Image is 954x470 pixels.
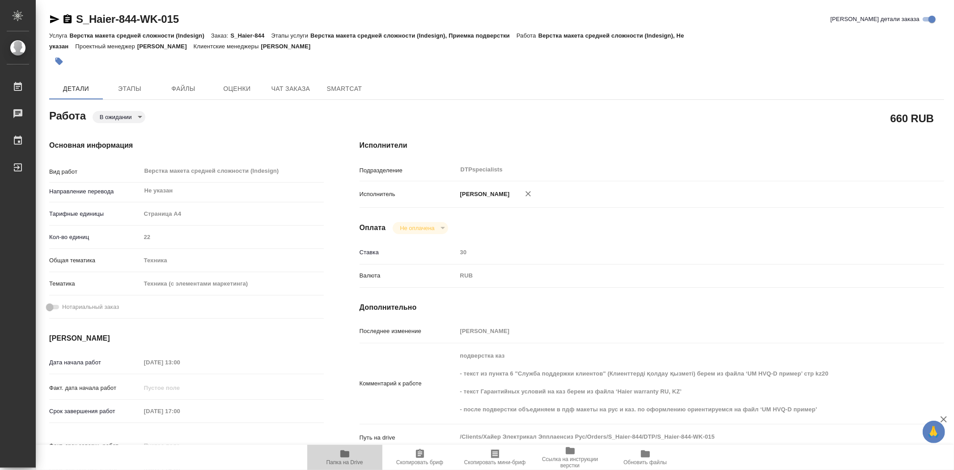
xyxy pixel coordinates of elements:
p: Срок завершения работ [49,407,141,416]
button: Удалить исполнителя [518,184,538,204]
textarea: /Clients/Хайер Электрикал Эпплаенсиз Рус/Orders/S_Haier-844/DTP/S_Haier-844-WK-015 [457,429,895,444]
span: Обновить файлы [623,459,667,466]
p: Дата начала работ [49,358,141,367]
input: Пустое поле [141,231,324,244]
p: Направление перевода [49,187,141,196]
p: Тарифные единицы [49,209,141,218]
button: Скопировать бриф [382,445,458,470]
span: Папка на Drive [326,459,363,466]
h2: 660 RUB [890,111,934,126]
input: Пустое поле [141,356,219,369]
p: Исполнитель [360,190,457,199]
span: Оценки [216,83,259,94]
span: [PERSON_NAME] детали заказа [831,15,920,24]
input: Пустое поле [457,246,895,259]
button: Скопировать мини-бриф [458,445,533,470]
p: Работа [517,32,538,39]
span: SmartCat [323,83,366,94]
div: Техника (с элементами маркетинга) [141,276,324,291]
input: Пустое поле [457,325,895,338]
span: 🙏 [926,423,941,441]
p: Общая тематика [49,256,141,265]
div: В ожидании [93,111,145,123]
h4: Оплата [360,222,386,233]
div: RUB [457,268,895,283]
h4: Исполнители [360,140,944,151]
p: Факт. срок заверш. работ [49,441,141,450]
div: В ожидании [393,222,448,234]
span: Чат заказа [269,83,312,94]
span: Детали [55,83,98,94]
textarea: подверстка каз - текст из пункта 6 "Служба поддержки клиентов" (Клиенттерді қолдау қызметі) берем... [457,348,895,417]
span: Скопировать мини-бриф [464,459,526,466]
button: Ссылка на инструкции верстки [533,445,608,470]
input: Пустое поле [141,405,219,418]
div: Страница А4 [141,206,324,222]
h2: Работа [49,107,86,123]
p: Услуга [49,32,69,39]
a: S_Haier-844-WK-015 [76,13,179,25]
p: Проектный менеджер [75,43,137,50]
p: Последнее изменение [360,327,457,336]
button: 🙏 [923,421,945,443]
span: Файлы [162,83,205,94]
h4: [PERSON_NAME] [49,333,324,344]
button: Обновить файлы [608,445,683,470]
div: Техника [141,253,324,268]
button: Скопировать ссылку [62,14,73,25]
p: Верстка макета средней сложности (Indesign), Приемка подверстки [310,32,517,39]
input: Пустое поле [141,439,219,452]
p: S_Haier-844 [230,32,271,39]
p: Ставка [360,248,457,257]
span: Скопировать бриф [396,459,443,466]
p: [PERSON_NAME] [261,43,317,50]
p: Этапы услуги [271,32,310,39]
p: Путь на drive [360,433,457,442]
button: Папка на Drive [307,445,382,470]
input: Пустое поле [141,381,219,394]
p: Валюта [360,271,457,280]
p: Кол-во единиц [49,233,141,242]
p: Заказ: [211,32,230,39]
p: Верстка макета средней сложности (Indesign) [69,32,211,39]
p: Клиентские менеджеры [194,43,261,50]
p: Факт. дата начала работ [49,384,141,393]
span: Ссылка на инструкции верстки [538,456,602,469]
span: Нотариальный заказ [62,303,119,312]
h4: Дополнительно [360,302,944,313]
p: Подразделение [360,166,457,175]
button: Добавить тэг [49,51,69,71]
h4: Основная информация [49,140,324,151]
button: Скопировать ссылку для ЯМессенджера [49,14,60,25]
span: Этапы [108,83,151,94]
p: [PERSON_NAME] [457,190,510,199]
p: [PERSON_NAME] [137,43,194,50]
p: Тематика [49,279,141,288]
button: Не оплачена [397,224,437,232]
p: Комментарий к работе [360,379,457,388]
p: Вид работ [49,167,141,176]
button: В ожидании [97,113,135,121]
